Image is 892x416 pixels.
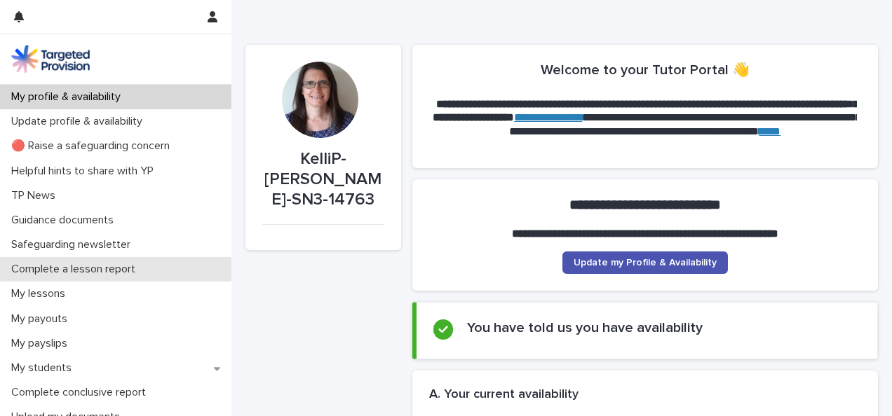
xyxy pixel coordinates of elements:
[429,387,579,403] h2: A. Your current availability
[562,251,728,274] a: Update my Profile & Availability
[6,386,157,399] p: Complete conclusive report
[6,287,76,300] p: My lessons
[467,319,703,336] h2: You have told us you have availability
[6,139,181,153] p: 🔴 Raise a safeguarding concern
[6,115,154,128] p: Update profile & availability
[6,238,142,251] p: Safeguarding newsletter
[574,258,717,268] span: Update my Profile & Availability
[541,62,750,78] h2: Welcome to your Tutor Portal 👋
[6,189,67,202] p: TP News
[6,263,147,276] p: Complete a lesson report
[6,214,125,227] p: Guidance documents
[6,165,165,178] p: Helpful hints to share with YP
[6,337,79,350] p: My payslips
[6,312,79,326] p: My payouts
[6,361,83,375] p: My students
[11,45,90,73] img: M5nRWzHhSzIhMunXDL62
[6,90,132,104] p: My profile & availability
[262,149,384,209] p: KelliP-[PERSON_NAME]-SN3-14763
